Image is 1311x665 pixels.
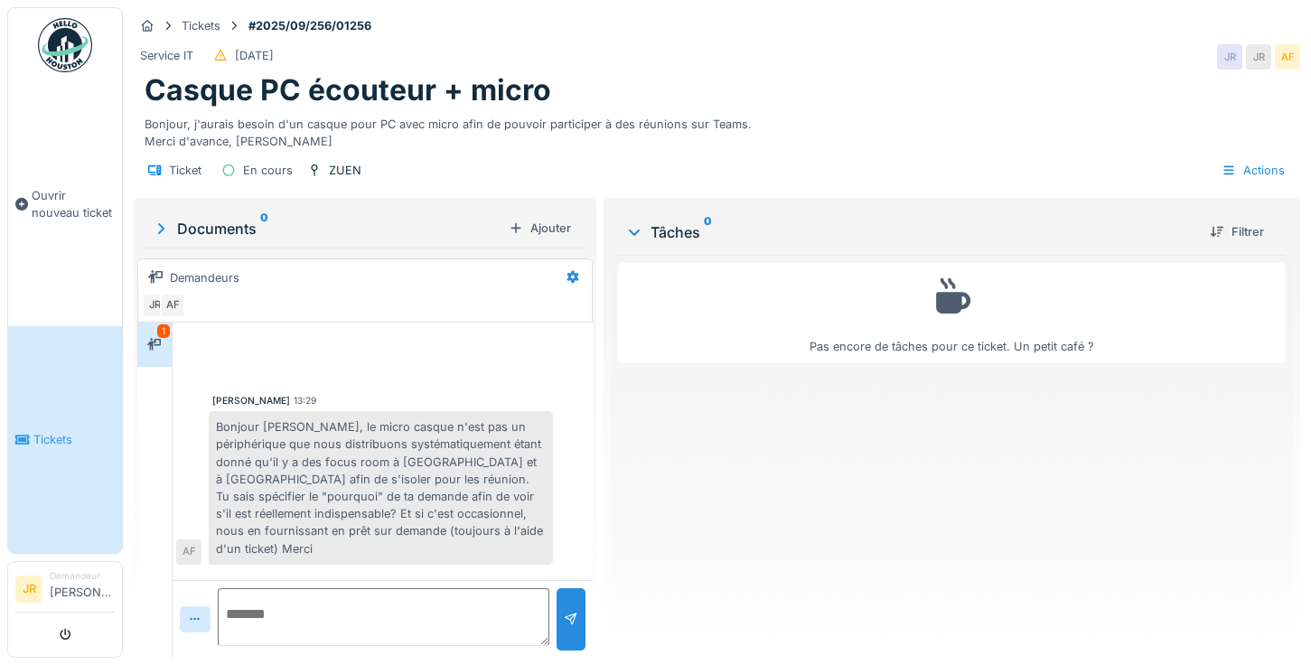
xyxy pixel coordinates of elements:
[145,108,1289,150] div: Bonjour, j'aurais besoin d'un casque pour PC avec micro afin de pouvoir participer à des réunions...
[294,394,316,407] div: 13:29
[1217,44,1242,70] div: JR
[33,431,115,448] span: Tickets
[704,221,712,243] sup: 0
[212,394,290,407] div: [PERSON_NAME]
[241,17,379,34] strong: #2025/09/256/01256
[501,216,578,240] div: Ajouter
[38,18,92,72] img: Badge_color-CXgf-gQk.svg
[209,411,553,565] div: Bonjour [PERSON_NAME], le micro casque n'est pas un périphérique que nous distribuons systématiqu...
[630,271,1274,355] div: Pas encore de tâches pour ce ticket. Un petit café ?
[176,539,201,565] div: AF
[50,569,115,583] div: Demandeur
[152,218,501,239] div: Documents
[15,569,115,613] a: JR Demandeur[PERSON_NAME]
[8,326,122,553] a: Tickets
[260,218,268,239] sup: 0
[625,221,1195,243] div: Tâches
[145,73,551,108] h1: Casque PC écouteur + micro
[169,162,201,179] div: Ticket
[1203,220,1271,244] div: Filtrer
[170,269,239,286] div: Demandeurs
[142,293,167,318] div: JR
[1213,157,1293,183] div: Actions
[235,47,274,64] div: [DATE]
[140,47,193,64] div: Service IT
[50,569,115,608] li: [PERSON_NAME]
[160,293,185,318] div: AF
[1275,44,1300,70] div: AF
[1246,44,1271,70] div: JR
[15,576,42,603] li: JR
[329,162,361,179] div: ZUEN
[157,324,170,338] div: 1
[182,17,220,34] div: Tickets
[32,187,115,221] span: Ouvrir nouveau ticket
[243,162,293,179] div: En cours
[8,82,122,326] a: Ouvrir nouveau ticket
